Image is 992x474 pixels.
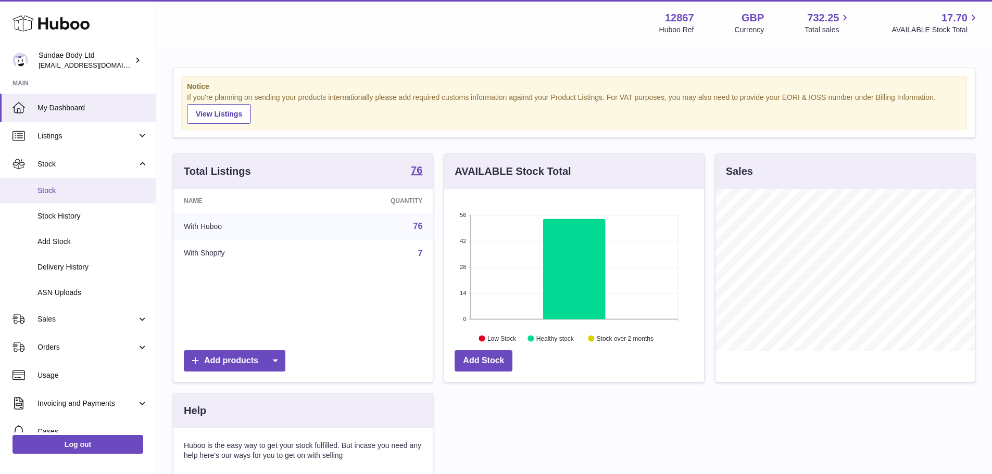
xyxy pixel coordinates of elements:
span: Stock [37,186,148,196]
strong: 76 [411,165,422,175]
text: 0 [463,316,467,322]
h3: Help [184,404,206,418]
text: Stock over 2 months [597,335,654,342]
text: Low Stock [487,335,517,342]
span: Listings [37,131,137,141]
th: Quantity [313,189,433,213]
span: [EMAIL_ADDRESS][DOMAIN_NAME] [39,61,153,69]
a: 17.70 AVAILABLE Stock Total [891,11,980,35]
strong: GBP [742,11,764,25]
text: 28 [460,264,467,270]
text: 42 [460,238,467,244]
th: Name [173,189,313,213]
a: 76 [413,222,423,230]
span: Stock History [37,211,148,221]
strong: 12867 [665,11,694,25]
span: 732.25 [807,11,839,25]
strong: Notice [187,82,961,92]
div: Sundae Body Ltd [39,50,132,70]
div: Currency [735,25,764,35]
span: Delivery History [37,262,148,272]
a: Log out [12,435,143,454]
text: 56 [460,212,467,218]
text: 14 [460,290,467,296]
div: If you're planning on sending your products internationally please add required customs informati... [187,93,961,124]
span: Total sales [805,25,851,35]
td: With Shopify [173,240,313,267]
span: ASN Uploads [37,288,148,298]
span: Orders [37,342,137,352]
span: Usage [37,370,148,380]
a: 732.25 Total sales [805,11,851,35]
span: Invoicing and Payments [37,399,137,408]
span: Cases [37,427,148,437]
a: Add Stock [455,350,512,371]
td: With Huboo [173,213,313,240]
span: AVAILABLE Stock Total [891,25,980,35]
div: Huboo Ref [659,25,694,35]
a: View Listings [187,104,251,124]
h3: AVAILABLE Stock Total [455,164,571,178]
a: Add products [184,350,285,371]
h3: Sales [726,164,753,178]
text: Healthy stock [536,335,574,342]
span: My Dashboard [37,103,148,113]
span: Stock [37,159,137,169]
h3: Total Listings [184,164,251,178]
span: 17.70 [941,11,968,25]
span: Add Stock [37,237,148,247]
a: 7 [418,249,422,258]
img: internalAdmin-12867@internal.huboo.com [12,53,28,68]
a: 76 [411,165,422,177]
p: Huboo is the easy way to get your stock fulfilled. But incase you need any help here's our ways f... [184,441,422,460]
span: Sales [37,314,137,324]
